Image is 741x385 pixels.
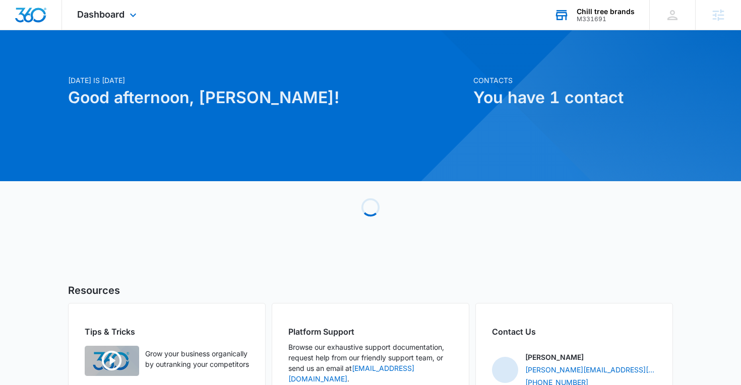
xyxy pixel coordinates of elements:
h5: Resources [68,283,673,298]
p: Contacts [473,75,673,86]
div: account name [577,8,635,16]
img: Quick Overview Video [85,346,139,376]
h1: Good afternoon, [PERSON_NAME]! [68,86,467,110]
div: account id [577,16,635,23]
span: Dashboard [77,9,125,20]
img: Adam Eaton [492,357,518,383]
p: [DATE] is [DATE] [68,75,467,86]
h2: Platform Support [288,326,453,338]
p: Grow your business organically by outranking your competitors [145,348,249,369]
h1: You have 1 contact [473,86,673,110]
p: Browse our exhaustive support documentation, request help from our friendly support team, or send... [288,342,453,384]
h2: Tips & Tricks [85,326,249,338]
p: [PERSON_NAME] [525,352,584,362]
h2: Contact Us [492,326,656,338]
a: [PERSON_NAME][EMAIL_ADDRESS][PERSON_NAME][DOMAIN_NAME] [525,364,656,375]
